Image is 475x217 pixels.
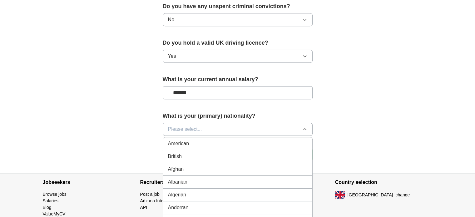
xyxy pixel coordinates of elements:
[163,50,313,63] button: Yes
[43,198,59,203] a: Salaries
[335,174,433,191] h4: Country selection
[163,2,313,11] label: Do you have any unspent criminal convictions?
[168,140,189,147] span: American
[168,178,187,186] span: Albanian
[168,204,189,211] span: Andorran
[43,192,67,197] a: Browse jobs
[163,112,313,120] label: What is your (primary) nationality?
[163,13,313,26] button: No
[168,191,186,199] span: Algerian
[140,192,160,197] a: Post a job
[163,123,313,136] button: Please select...
[168,126,202,133] span: Please select...
[168,153,182,160] span: British
[168,165,184,173] span: Afghan
[140,198,178,203] a: Adzuna Intelligence
[168,52,176,60] span: Yes
[168,16,174,23] span: No
[348,192,393,198] span: [GEOGRAPHIC_DATA]
[163,75,313,84] label: What is your current annual salary?
[395,192,410,198] button: change
[43,211,66,216] a: ValueMyCV
[163,39,313,47] label: Do you hold a valid UK driving licence?
[335,191,345,199] img: UK flag
[140,205,147,210] a: API
[43,205,52,210] a: Blog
